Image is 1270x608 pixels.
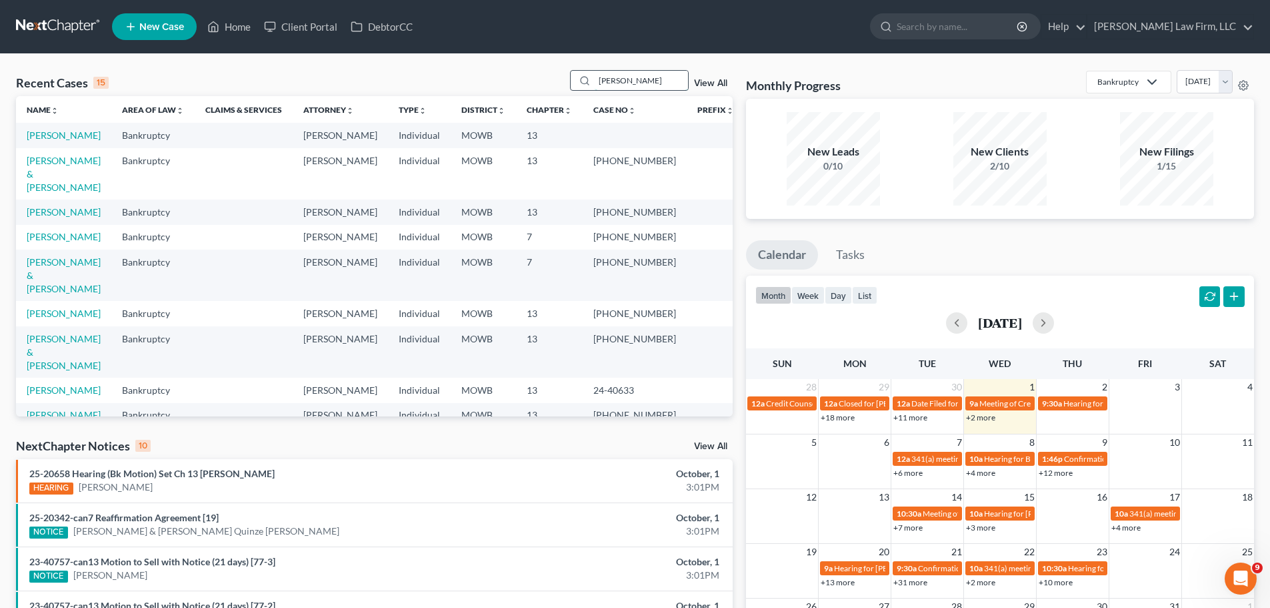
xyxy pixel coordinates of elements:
td: [PHONE_NUMBER] [583,250,687,301]
span: 10a [969,454,983,464]
div: 2/10 [953,160,1047,173]
a: [PERSON_NAME] [27,384,101,396]
span: 12 [805,489,818,505]
td: MOWB [451,148,516,200]
button: day [825,286,852,304]
td: Individual [388,123,451,147]
span: Fri [1138,358,1152,369]
span: Confirmation Hearing for [PERSON_NAME] [918,563,1071,573]
span: 12a [897,454,910,464]
span: 17 [1168,489,1181,505]
td: 13 [516,123,583,147]
a: Tasks [824,240,877,270]
a: +12 more [1039,468,1073,478]
span: 16 [1095,489,1109,505]
a: +7 more [893,523,923,533]
span: 341(a) meeting for [PERSON_NAME] [911,454,1040,464]
span: 15 [1023,489,1036,505]
a: [PERSON_NAME] [27,409,101,420]
span: Hearing for 1 Big Red, LLC [1068,563,1159,573]
span: 12a [824,398,837,408]
span: 22 [1023,544,1036,560]
a: Chapterunfold_more [527,105,572,115]
td: [PHONE_NUMBER] [583,225,687,250]
span: 19 [805,544,818,560]
a: [PERSON_NAME] [79,481,153,494]
span: 341(a) meeting for Bar K Holdings, LLC [1129,509,1264,519]
a: Case Nounfold_more [593,105,636,115]
span: Confirmation hearing for Apple Central KC [1064,454,1213,464]
span: Wed [989,358,1011,369]
span: 25 [1241,544,1254,560]
td: 13 [516,378,583,402]
td: Bankruptcy [111,123,195,147]
span: 10 [1168,434,1181,450]
a: [PERSON_NAME] [27,308,101,319]
a: +18 more [821,412,855,422]
a: +3 more [966,523,995,533]
a: Area of Lawunfold_more [122,105,184,115]
td: Bankruptcy [111,301,195,326]
a: +31 more [893,577,927,587]
td: [PHONE_NUMBER] [583,200,687,224]
td: [PERSON_NAME] [293,403,388,428]
i: unfold_more [51,107,59,115]
td: Bankruptcy [111,326,195,378]
td: [PERSON_NAME] [293,301,388,326]
td: 13 [516,200,583,224]
td: Bankruptcy [111,148,195,200]
a: [PERSON_NAME] & [PERSON_NAME] [27,256,101,294]
div: New Filings [1120,144,1213,160]
span: 5 [810,434,818,450]
span: 341(a) meeting for [PERSON_NAME] & [PERSON_NAME] [984,563,1183,573]
a: +6 more [893,468,923,478]
span: Hearing for [PERSON_NAME] [984,509,1088,519]
a: [PERSON_NAME] & [PERSON_NAME] [27,155,101,193]
span: 6 [883,434,891,450]
a: +11 more [893,412,927,422]
a: +10 more [1039,577,1073,587]
span: 10:30a [897,509,921,519]
a: View All [694,442,727,451]
span: Sun [773,358,792,369]
i: unfold_more [628,107,636,115]
div: HEARING [29,483,73,495]
i: unfold_more [346,107,354,115]
i: unfold_more [726,107,734,115]
span: Thu [1063,358,1082,369]
div: Recent Cases [16,75,109,91]
span: 10a [969,509,983,519]
a: View All [694,79,727,88]
span: 8 [1028,434,1036,450]
span: 14 [950,489,963,505]
span: Hearing for [PERSON_NAME] [834,563,938,573]
a: [PERSON_NAME] & [PERSON_NAME] Quinze [PERSON_NAME] [73,525,339,538]
span: 2 [1101,379,1109,395]
td: MOWB [451,225,516,250]
td: Individual [388,148,451,200]
span: 10:30a [1042,563,1067,573]
td: MOWB [451,250,516,301]
div: October, 1 [498,467,719,481]
span: Meeting of Creditors for [PERSON_NAME] [923,509,1071,519]
span: 7 [955,434,963,450]
span: 21 [950,544,963,560]
td: Individual [388,403,451,428]
span: 13 [877,489,891,505]
span: 9a [969,398,978,408]
td: Bankruptcy [111,250,195,301]
td: Individual [388,200,451,224]
span: 10a [969,563,983,573]
td: 7 [516,250,583,301]
td: 13 [516,326,583,378]
span: Closed for [PERSON_NAME] & [PERSON_NAME] [839,398,1009,408]
a: [PERSON_NAME] [73,569,147,582]
td: [PHONE_NUMBER] [583,301,687,326]
i: unfold_more [419,107,427,115]
span: 12a [897,398,910,408]
span: 1 [1028,379,1036,395]
button: week [791,286,825,304]
a: +2 more [966,412,995,422]
td: Bankruptcy [111,225,195,250]
td: Individual [388,378,451,402]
